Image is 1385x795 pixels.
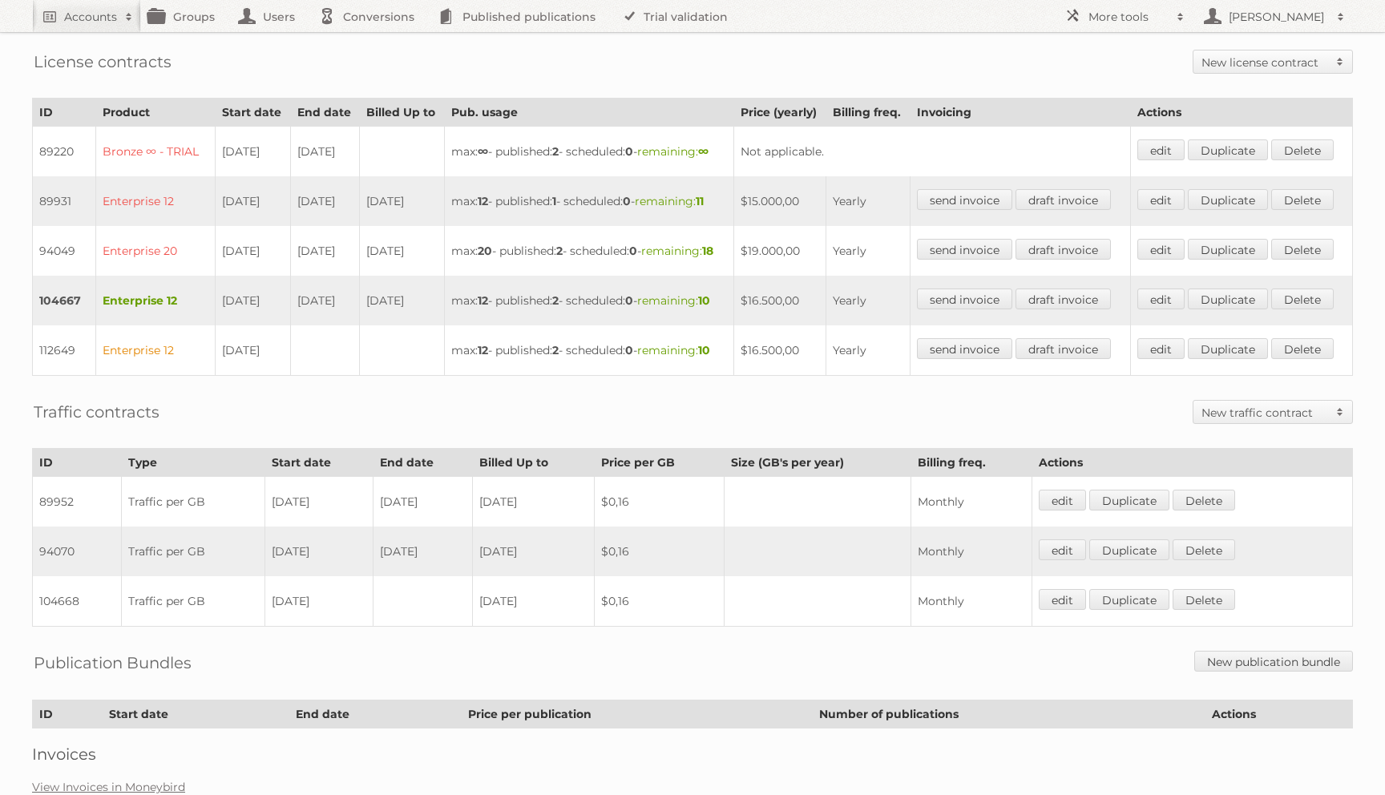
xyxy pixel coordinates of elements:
strong: 12 [478,343,488,357]
th: Price per GB [595,449,724,477]
td: [DATE] [359,226,444,276]
th: Start date [103,700,289,728]
strong: ∞ [478,144,488,159]
td: Yearly [826,325,911,376]
th: Actions [1032,449,1353,477]
h2: Traffic contracts [34,400,159,424]
span: Toggle [1328,50,1352,73]
strong: 2 [552,144,559,159]
td: Yearly [826,176,911,226]
a: draft invoice [1016,338,1111,359]
td: max: - published: - scheduled: - [444,325,734,376]
a: edit [1039,589,1086,610]
td: [DATE] [290,226,359,276]
th: Price (yearly) [734,99,826,127]
a: Duplicate [1089,490,1169,510]
a: Delete [1173,589,1235,610]
th: Product [96,99,216,127]
th: End date [289,700,462,728]
a: Delete [1271,239,1334,260]
th: Price per publication [462,700,813,728]
td: [DATE] [472,527,594,576]
td: Enterprise 12 [96,176,216,226]
td: Not applicable. [734,127,1130,177]
a: edit [1137,189,1185,210]
td: [DATE] [373,477,472,527]
th: ID [33,449,122,477]
a: edit [1137,239,1185,260]
a: Delete [1271,338,1334,359]
a: edit [1137,338,1185,359]
td: [DATE] [216,176,290,226]
td: [DATE] [265,576,374,627]
th: End date [290,99,359,127]
td: Yearly [826,226,911,276]
a: Duplicate [1089,539,1169,560]
span: remaining: [637,293,710,308]
td: Enterprise 20 [96,226,216,276]
td: [DATE] [265,527,374,576]
td: 89220 [33,127,96,177]
strong: 20 [478,244,492,258]
th: Actions [1130,99,1352,127]
th: ID [33,99,96,127]
td: 104668 [33,576,122,627]
td: [DATE] [290,176,359,226]
th: Billed Up to [472,449,594,477]
td: [DATE] [216,226,290,276]
td: 94070 [33,527,122,576]
span: remaining: [637,343,710,357]
td: Monthly [911,576,1032,627]
td: max: - published: - scheduled: - [444,176,734,226]
td: Traffic per GB [121,527,264,576]
strong: 0 [623,194,631,208]
a: Delete [1173,490,1235,510]
a: Duplicate [1188,189,1268,210]
strong: 2 [552,293,559,308]
a: send invoice [917,289,1012,309]
strong: 0 [625,144,633,159]
strong: 2 [556,244,563,258]
td: max: - published: - scheduled: - [444,276,734,325]
h2: More tools [1088,9,1169,25]
h2: New traffic contract [1201,405,1328,421]
th: Billing freq. [826,99,911,127]
td: $0,16 [595,477,724,527]
td: $0,16 [595,576,724,627]
td: max: - published: - scheduled: - [444,226,734,276]
strong: 12 [478,194,488,208]
a: draft invoice [1016,289,1111,309]
td: $15.000,00 [734,176,826,226]
span: remaining: [635,194,704,208]
a: Duplicate [1188,338,1268,359]
a: edit [1137,139,1185,160]
td: Enterprise 12 [96,276,216,325]
strong: 1 [552,194,556,208]
strong: 2 [552,343,559,357]
a: Duplicate [1188,289,1268,309]
a: send invoice [917,189,1012,210]
td: Monthly [911,527,1032,576]
td: 89952 [33,477,122,527]
td: [DATE] [216,127,290,177]
td: Traffic per GB [121,477,264,527]
strong: 10 [698,343,710,357]
td: [DATE] [359,176,444,226]
a: Duplicate [1188,239,1268,260]
td: max: - published: - scheduled: - [444,127,734,177]
td: $0,16 [595,527,724,576]
a: New traffic contract [1193,401,1352,423]
strong: 18 [702,244,713,258]
a: Duplicate [1188,139,1268,160]
h2: Invoices [32,745,1353,764]
a: Duplicate [1089,589,1169,610]
td: [DATE] [472,576,594,627]
td: [DATE] [373,527,472,576]
th: End date [373,449,472,477]
a: Delete [1271,139,1334,160]
strong: ∞ [698,144,709,159]
td: Enterprise 12 [96,325,216,376]
h2: New license contract [1201,54,1328,71]
strong: 11 [696,194,704,208]
th: Size (GB's per year) [724,449,911,477]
